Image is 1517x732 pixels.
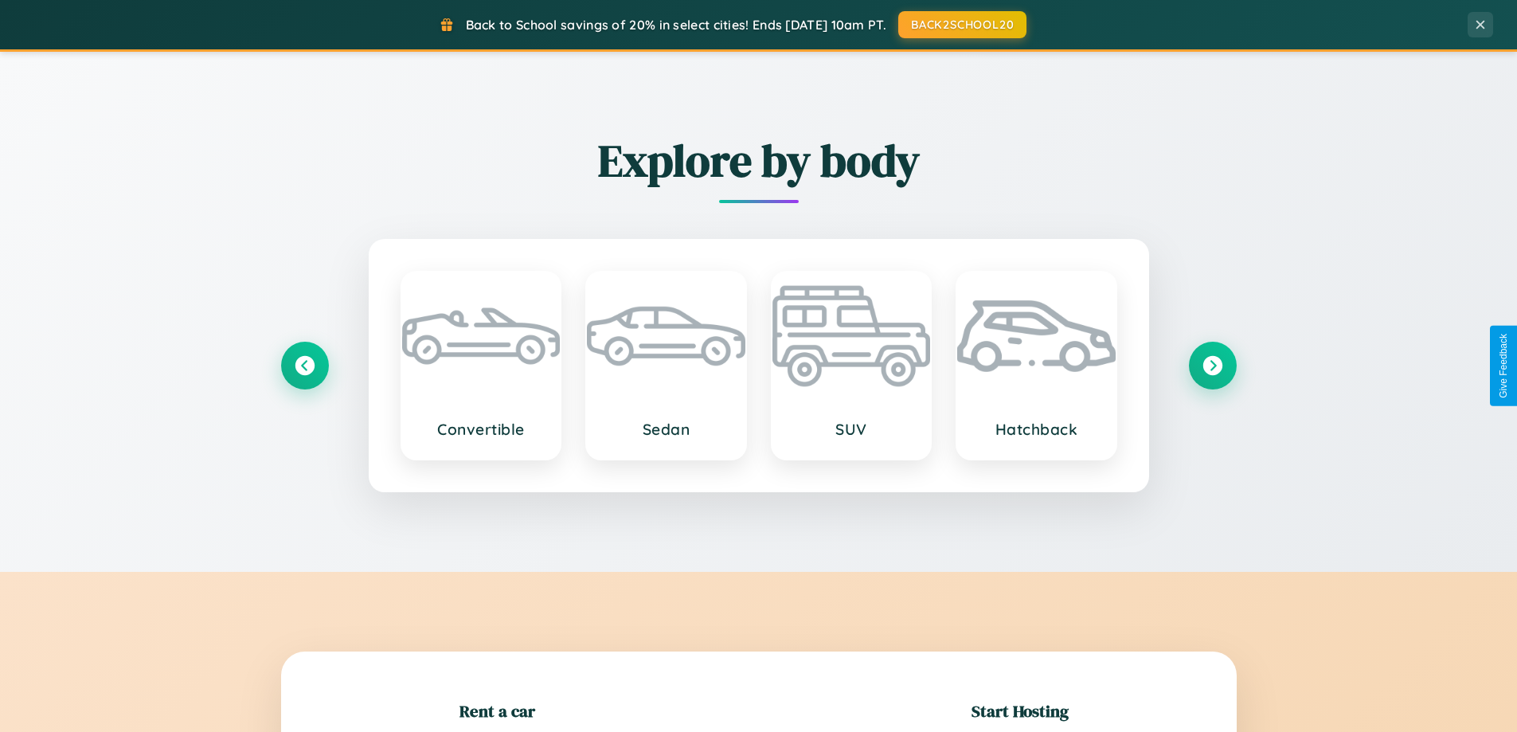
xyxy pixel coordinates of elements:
h3: Hatchback [973,420,1100,439]
h2: Explore by body [281,130,1237,191]
span: Back to School savings of 20% in select cities! Ends [DATE] 10am PT. [466,17,886,33]
h2: Start Hosting [972,699,1069,722]
h3: SUV [788,420,915,439]
div: Give Feedback [1498,334,1509,398]
h3: Sedan [603,420,729,439]
button: BACK2SCHOOL20 [898,11,1026,38]
h3: Convertible [418,420,545,439]
h2: Rent a car [459,699,535,722]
